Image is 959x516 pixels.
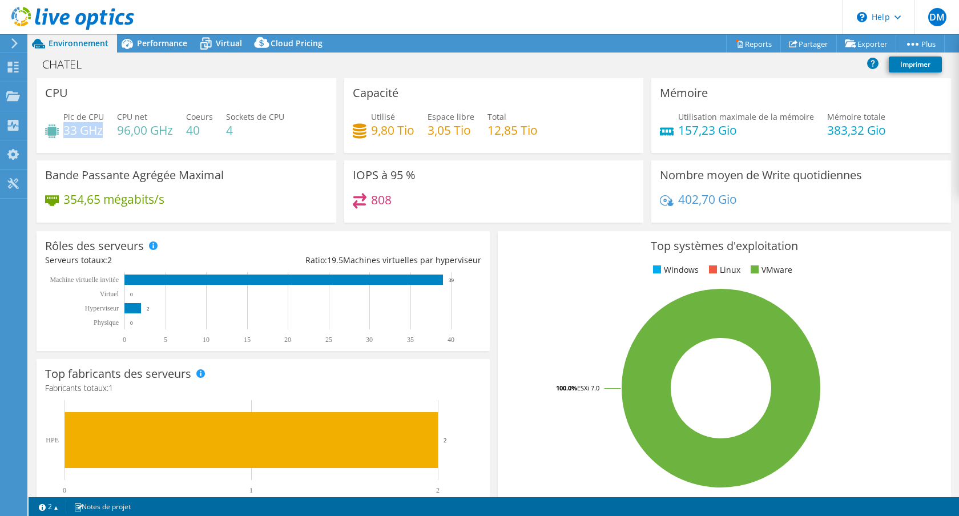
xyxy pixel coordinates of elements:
[660,169,862,182] h3: Nombre moyen de Write quotidiennes
[45,169,224,182] h3: Bande Passante Agrégée Maximal
[284,336,291,344] text: 20
[428,111,474,122] span: Espace libre
[678,193,737,205] h4: 402,70 Gio
[678,124,814,136] h4: 157,23 Gio
[436,486,440,494] text: 2
[896,35,945,53] a: Plus
[45,368,191,380] h3: Top fabricants des serveurs
[889,57,942,72] a: Imprimer
[928,8,946,26] span: DM
[63,193,164,205] h4: 354,65 mégabits/s
[407,336,414,344] text: 35
[327,255,343,265] span: 19.5
[271,38,323,49] span: Cloud Pricing
[706,264,740,276] li: Linux
[46,436,59,444] text: HPE
[203,336,209,344] text: 10
[63,124,104,136] h4: 33 GHz
[827,124,886,136] h4: 383,32 Gio
[66,499,139,514] a: Notes de projet
[108,382,113,393] span: 1
[371,111,395,122] span: Utilisé
[50,276,119,284] tspan: Machine virtuelle invitée
[107,255,112,265] span: 2
[650,264,699,276] li: Windows
[353,169,416,182] h3: IOPS à 95 %
[487,124,538,136] h4: 12,85 Tio
[353,87,398,99] h3: Capacité
[449,277,454,283] text: 39
[577,384,599,392] tspan: ESXi 7.0
[63,486,66,494] text: 0
[45,240,144,252] h3: Rôles des serveurs
[137,38,187,49] span: Performance
[216,38,242,49] span: Virtual
[371,124,414,136] h4: 9,80 Tio
[130,292,133,297] text: 0
[249,486,253,494] text: 1
[37,58,99,71] h1: CHATEL
[836,35,896,53] a: Exporter
[487,111,506,122] span: Total
[130,320,133,326] text: 0
[506,240,942,252] h3: Top systèmes d'exploitation
[263,254,481,267] div: Ratio: Machines virtuelles par hyperviseur
[244,336,251,344] text: 15
[366,336,373,344] text: 30
[117,111,147,122] span: CPU net
[49,38,108,49] span: Environnement
[45,87,68,99] h3: CPU
[371,193,392,206] h4: 808
[186,124,213,136] h4: 40
[164,336,167,344] text: 5
[428,124,474,136] h4: 3,05 Tio
[63,111,104,122] span: Pic de CPU
[780,35,837,53] a: Partager
[748,264,792,276] li: VMware
[827,111,885,122] span: Mémoire totale
[678,111,814,122] span: Utilisation maximale de la mémoire
[226,111,284,122] span: Sockets de CPU
[726,35,781,53] a: Reports
[556,384,577,392] tspan: 100.0%
[660,87,708,99] h3: Mémoire
[31,499,66,514] a: 2
[85,304,119,312] text: Hyperviseur
[448,336,454,344] text: 40
[325,336,332,344] text: 25
[147,306,150,312] text: 2
[186,111,213,122] span: Coeurs
[45,254,263,267] div: Serveurs totaux:
[226,124,284,136] h4: 4
[94,319,119,326] text: Physique
[857,12,867,22] svg: \n
[123,336,126,344] text: 0
[444,437,447,444] text: 2
[117,124,173,136] h4: 96,00 GHz
[100,290,119,298] text: Virtuel
[45,382,481,394] h4: Fabricants totaux:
